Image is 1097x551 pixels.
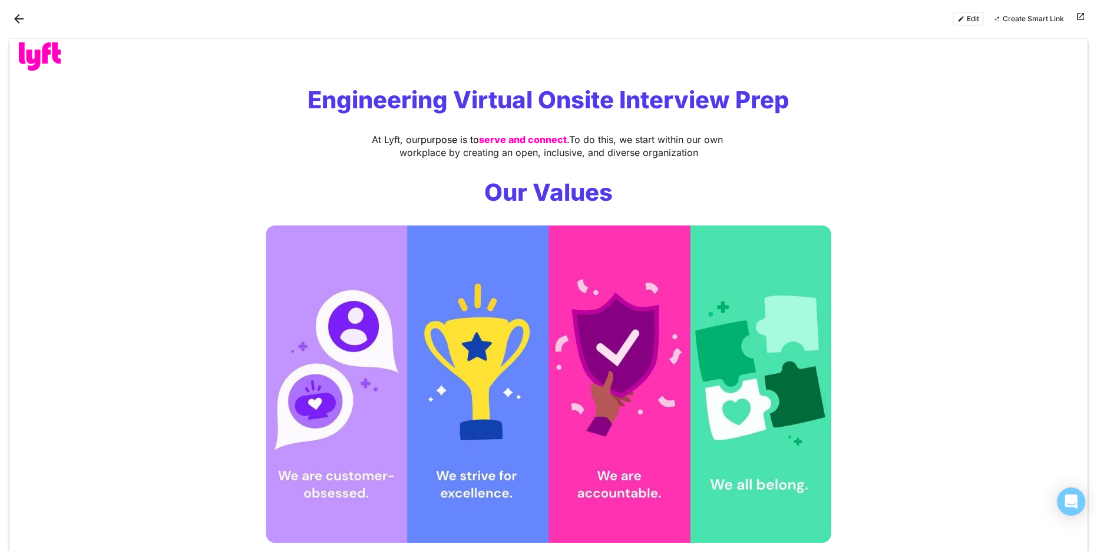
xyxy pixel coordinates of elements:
span: purpose is to [421,134,479,145]
span: . [567,134,569,145]
img: Lyft logo [19,42,61,71]
strong: Engineering Virtual Onsite Interview Prep [308,85,789,114]
button: Back [9,9,28,28]
span: At Lyft, our [372,134,421,145]
img: Lyft's four core values are vertically split into segments, each paired with an icon. The first s... [266,225,831,543]
span: To do this, we start within our own workplace by creating an open, inclusive, and diverse organiz... [399,134,726,158]
strong: Our Values [484,178,613,207]
strong: serve and connect [479,134,567,145]
div: Open Intercom Messenger [1057,487,1085,516]
button: Create Smart Link [989,12,1069,26]
button: Edit [953,12,984,26]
